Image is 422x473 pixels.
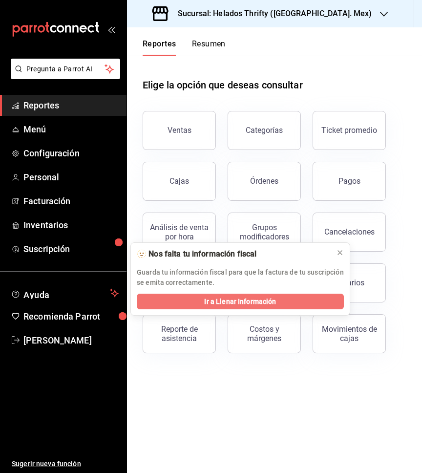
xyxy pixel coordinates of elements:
[313,314,386,353] button: Movimientos de cajas
[107,25,115,33] button: open_drawer_menu
[313,162,386,201] button: Pagos
[143,111,216,150] button: Ventas
[137,249,328,259] div: 🫥 Nos falta tu información fiscal
[23,310,119,323] span: Recomienda Parrot
[137,267,344,288] p: Guarda tu información fiscal para que la factura de tu suscripción se emita correctamente.
[149,223,210,241] div: Análisis de venta por hora
[137,294,344,309] button: Ir a Llenar Información
[143,78,303,92] h1: Elige la opción que deseas consultar
[234,223,295,241] div: Grupos modificadores
[313,111,386,150] button: Ticket promedio
[143,39,226,56] div: navigation tabs
[23,218,119,232] span: Inventarios
[23,99,119,112] span: Reportes
[234,324,295,343] div: Costos y márgenes
[143,314,216,353] button: Reporte de asistencia
[143,162,216,201] button: Cajas
[192,39,226,56] button: Resumen
[338,176,360,186] div: Pagos
[228,314,301,353] button: Costos y márgenes
[324,227,375,236] div: Cancelaciones
[143,213,216,252] button: Análisis de venta por hora
[313,213,386,252] button: Cancelaciones
[169,176,189,186] div: Cajas
[23,242,119,256] span: Suscripción
[228,162,301,201] button: Órdenes
[170,8,372,20] h3: Sucursal: Helados Thrifty ([GEOGRAPHIC_DATA]. Mex)
[228,213,301,252] button: Grupos modificadores
[149,324,210,343] div: Reporte de asistencia
[23,287,106,299] span: Ayuda
[12,459,119,469] span: Sugerir nueva función
[26,64,105,74] span: Pregunta a Parrot AI
[246,126,283,135] div: Categorías
[228,111,301,150] button: Categorías
[23,171,119,184] span: Personal
[7,71,120,81] a: Pregunta a Parrot AI
[168,126,191,135] div: Ventas
[23,123,119,136] span: Menú
[11,59,120,79] button: Pregunta a Parrot AI
[204,297,276,307] span: Ir a Llenar Información
[23,147,119,160] span: Configuración
[23,334,119,347] span: [PERSON_NAME]
[250,176,278,186] div: Órdenes
[23,194,119,208] span: Facturación
[143,39,176,56] button: Reportes
[321,126,377,135] div: Ticket promedio
[319,324,380,343] div: Movimientos de cajas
